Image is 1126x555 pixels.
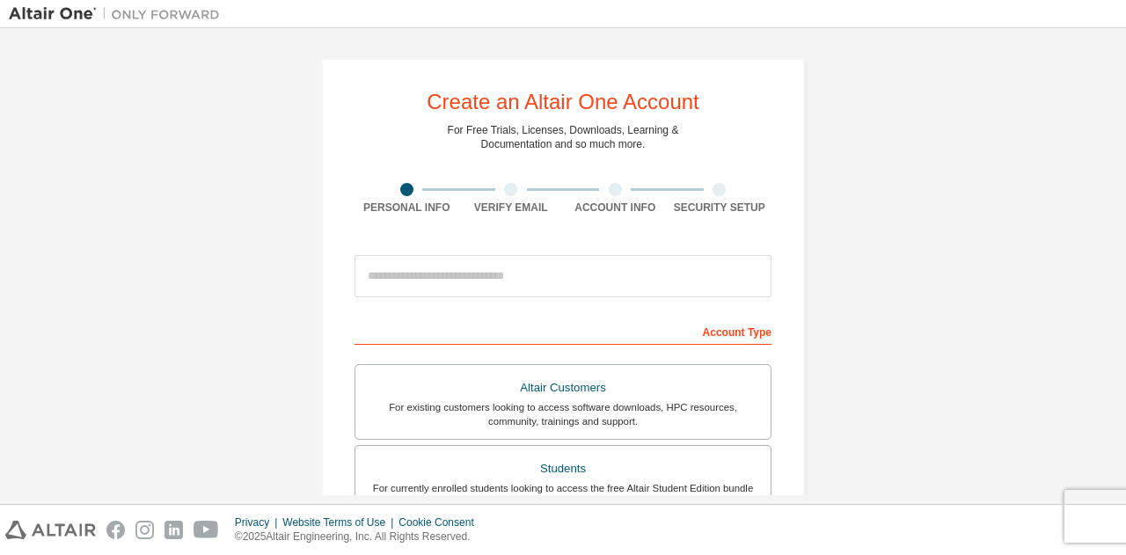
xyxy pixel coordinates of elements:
[459,201,564,215] div: Verify Email
[366,456,760,481] div: Students
[282,515,398,529] div: Website Terms of Use
[355,201,459,215] div: Personal Info
[194,521,219,539] img: youtube.svg
[398,515,484,529] div: Cookie Consent
[427,91,699,113] div: Create an Altair One Account
[366,481,760,509] div: For currently enrolled students looking to access the free Altair Student Edition bundle and all ...
[366,400,760,428] div: For existing customers looking to access software downloads, HPC resources, community, trainings ...
[106,521,125,539] img: facebook.svg
[355,317,771,345] div: Account Type
[448,123,679,151] div: For Free Trials, Licenses, Downloads, Learning & Documentation and so much more.
[235,515,282,529] div: Privacy
[165,521,183,539] img: linkedin.svg
[563,201,668,215] div: Account Info
[235,529,485,544] p: © 2025 Altair Engineering, Inc. All Rights Reserved.
[5,521,96,539] img: altair_logo.svg
[135,521,154,539] img: instagram.svg
[668,201,772,215] div: Security Setup
[9,5,229,23] img: Altair One
[366,376,760,400] div: Altair Customers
